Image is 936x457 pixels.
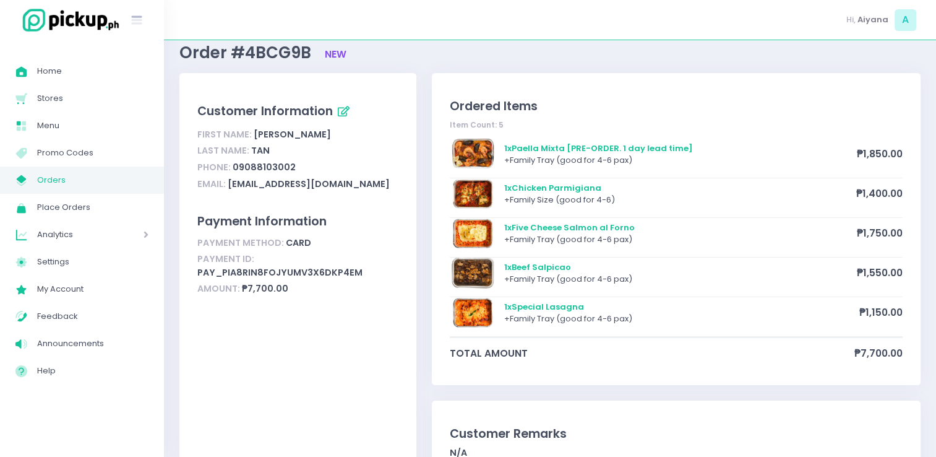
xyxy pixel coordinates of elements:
span: Analytics [37,227,108,243]
span: My Account [37,281,148,297]
span: Last Name: [197,144,249,157]
span: new [325,48,346,61]
span: Aiyana [857,14,888,26]
span: Announcements [37,336,148,352]
span: Order #4BCG9B [179,41,315,64]
span: Promo Codes [37,145,148,161]
div: [EMAIL_ADDRESS][DOMAIN_NAME] [197,176,398,193]
span: A [895,9,916,31]
span: Email: [197,178,226,190]
span: Help [37,363,148,379]
span: First Name: [197,128,252,141]
span: Menu [37,118,148,134]
span: Feedback [37,308,148,324]
span: Settings [37,254,148,270]
span: Payment Method: [197,237,284,249]
span: Amount: [197,282,240,295]
span: Orders [37,172,148,188]
span: Payment ID: [197,253,254,265]
div: pay_piA8Rin8FoJYUmV3X6DKP4eM [197,251,398,281]
div: ₱7,700.00 [197,281,398,298]
div: card [197,235,398,251]
img: logo [15,7,121,33]
div: Customer Remarks [450,425,903,443]
span: total amount [450,346,854,360]
span: Phone: [197,161,231,173]
div: Ordered Items [450,97,903,115]
span: Home [37,63,148,79]
div: Payment Information [197,212,398,230]
span: Hi, [846,14,856,26]
div: [PERSON_NAME] [197,126,398,143]
span: Stores [37,90,148,107]
span: ₱7,700.00 [854,346,903,360]
div: Item Count: 5 [450,120,903,131]
span: Place Orders [37,199,148,215]
div: Customer Information [197,102,398,123]
div: Tan [197,143,398,160]
div: 09088103002 [197,159,398,176]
